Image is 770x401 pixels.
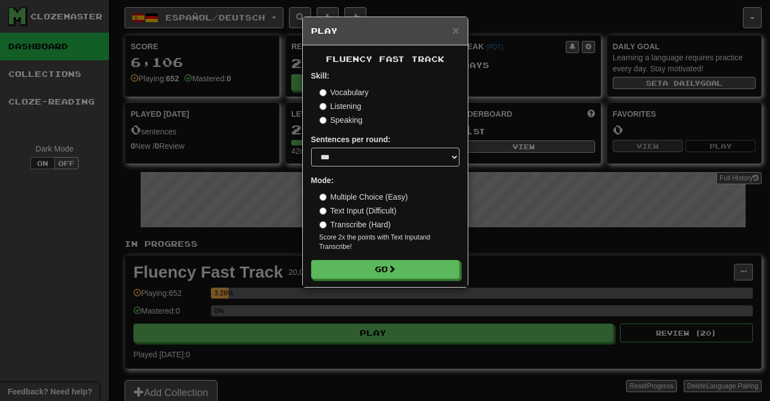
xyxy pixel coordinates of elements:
[319,114,363,126] label: Speaking
[452,24,459,37] span: ×
[311,71,329,80] strong: Skill:
[319,87,369,98] label: Vocabulary
[311,25,459,37] h5: Play
[319,191,408,202] label: Multiple Choice (Easy)
[319,117,327,124] input: Speaking
[319,194,327,201] input: Multiple Choice (Easy)
[319,205,397,216] label: Text Input (Difficult)
[311,176,334,185] strong: Mode:
[319,103,327,110] input: Listening
[452,24,459,36] button: Close
[311,134,391,145] label: Sentences per round:
[319,101,361,112] label: Listening
[319,219,391,230] label: Transcribe (Hard)
[311,260,459,279] button: Go
[319,89,327,96] input: Vocabulary
[319,233,459,252] small: Score 2x the points with Text Input and Transcribe !
[319,221,327,228] input: Transcribe (Hard)
[326,54,445,64] span: Fluency Fast Track
[319,207,327,215] input: Text Input (Difficult)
